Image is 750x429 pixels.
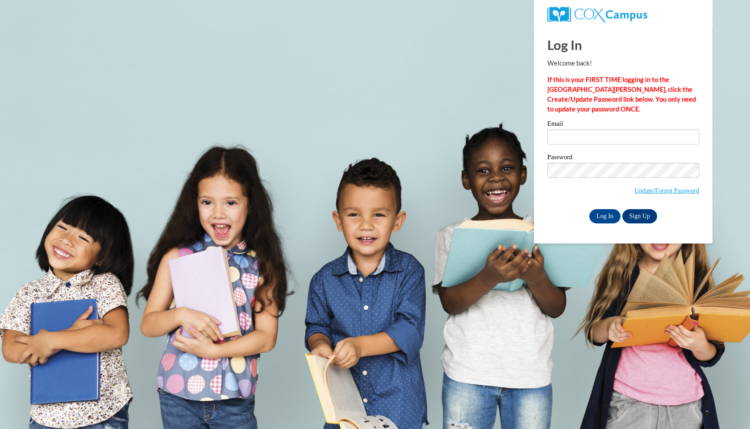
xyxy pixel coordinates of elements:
[622,209,657,223] a: Sign Up
[547,58,699,68] p: Welcome back!
[547,154,699,163] label: Password
[547,7,647,23] img: COX Campus
[634,187,699,194] a: Update/Forgot Password
[589,209,621,223] input: Log In
[547,76,696,113] strong: If this is your FIRST TIME logging in to the [GEOGRAPHIC_DATA][PERSON_NAME], click the Create/Upd...
[547,36,699,54] h1: Log In
[547,120,699,129] label: Email
[547,7,699,23] a: COX Campus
